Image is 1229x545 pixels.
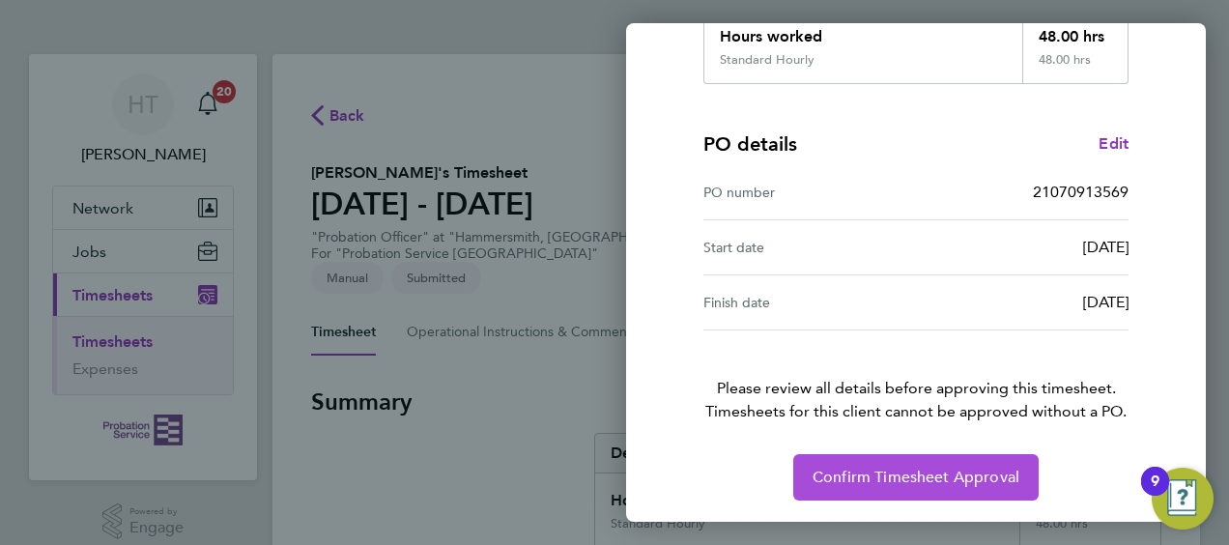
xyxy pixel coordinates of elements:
[704,10,1022,52] div: Hours worked
[1152,468,1214,530] button: Open Resource Center, 9 new notifications
[1022,10,1129,52] div: 48.00 hrs
[793,454,1039,501] button: Confirm Timesheet Approval
[1022,52,1129,83] div: 48.00 hrs
[813,468,1019,487] span: Confirm Timesheet Approval
[916,236,1129,259] div: [DATE]
[680,400,1152,423] span: Timesheets for this client cannot be approved without a PO.
[1099,134,1129,153] span: Edit
[703,291,916,314] div: Finish date
[703,130,797,158] h4: PO details
[720,52,815,68] div: Standard Hourly
[703,236,916,259] div: Start date
[703,181,916,204] div: PO number
[1151,481,1159,506] div: 9
[1099,132,1129,156] a: Edit
[916,291,1129,314] div: [DATE]
[680,330,1152,423] p: Please review all details before approving this timesheet.
[1033,183,1129,201] span: 21070913569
